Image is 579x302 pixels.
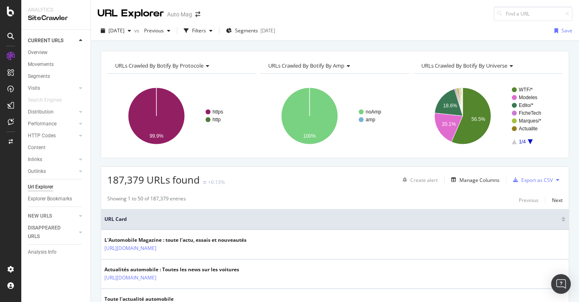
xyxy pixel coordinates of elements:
[104,216,559,223] span: URL Card
[519,139,526,145] text: 1/4
[28,7,84,14] div: Analytics
[28,224,77,241] a: DISAPPEARED URLS
[448,175,500,185] button: Manage Columns
[410,177,438,184] div: Create alert
[208,179,225,186] div: +0.13%
[28,155,42,164] div: Inlinks
[28,108,77,116] a: Distribution
[521,177,553,184] div: Export as CSV
[167,10,192,18] div: Auto Mag
[260,80,409,152] svg: A chart.
[260,27,275,34] div: [DATE]
[268,62,344,69] span: URLs Crawled By Botify By amp
[107,173,200,186] span: 187,379 URLs found
[235,27,258,34] span: Segments
[510,173,553,186] button: Export as CSV
[421,62,507,69] span: URLs Crawled By Botify By universe
[28,84,40,93] div: Visits
[28,143,85,152] a: Content
[149,133,163,139] text: 99.9%
[303,133,316,139] text: 100%
[28,132,77,140] a: HTTP Codes
[28,132,56,140] div: HTTP Codes
[28,195,85,203] a: Explorer Bookmarks
[181,24,216,37] button: Filters
[399,173,438,186] button: Create alert
[28,248,85,257] a: Analysis Info
[459,177,500,184] div: Manage Columns
[267,59,402,72] h4: URLs Crawled By Botify By amp
[109,27,124,34] span: 2025 Sep. 2nd
[519,197,538,204] div: Previous
[107,80,256,152] svg: A chart.
[28,36,63,45] div: CURRENT URLS
[442,121,456,127] text: 20.1%
[28,224,69,241] div: DISAPPEARED URLS
[115,62,204,69] span: URLs Crawled By Botify By protocole
[28,60,85,69] a: Movements
[28,167,46,176] div: Outlinks
[28,120,77,128] a: Performance
[519,102,534,108] text: Edito/*
[28,84,77,93] a: Visits
[28,72,85,81] a: Segments
[28,248,57,257] div: Analysis Info
[519,118,541,124] text: Marques/*
[28,183,85,191] a: Url Explorer
[28,212,52,220] div: NEW URLS
[561,27,572,34] div: Save
[28,108,54,116] div: Distribution
[494,7,572,21] input: Find a URL
[203,181,206,184] img: Equal
[28,120,57,128] div: Performance
[104,266,239,273] div: Actualités automobile : Toutes les news sur les voitures
[519,87,533,93] text: WTF/*
[104,244,156,252] a: [URL][DOMAIN_NAME]
[223,24,278,37] button: Segments[DATE]
[141,24,174,37] button: Previous
[104,236,247,244] div: L'Automobile Magazine : toute l'actu, essais et nouveautés
[213,109,223,115] text: https
[519,95,537,100] text: Modeles
[28,155,77,164] a: Inlinks
[551,24,572,37] button: Save
[519,110,541,116] text: FicheTech
[28,167,77,176] a: Outlinks
[28,72,50,81] div: Segments
[28,48,85,57] a: Overview
[213,117,221,123] text: http
[552,195,563,205] button: Next
[552,197,563,204] div: Next
[28,183,53,191] div: Url Explorer
[113,59,249,72] h4: URLs Crawled By Botify By protocole
[97,7,164,20] div: URL Explorer
[107,195,186,205] div: Showing 1 to 50 of 187,379 entries
[28,36,77,45] a: CURRENT URLS
[28,48,47,57] div: Overview
[519,126,538,132] text: Actualite
[443,103,457,109] text: 18.6%
[28,195,72,203] div: Explorer Bookmarks
[471,116,485,122] text: 56.5%
[192,27,206,34] div: Filters
[28,60,54,69] div: Movements
[28,14,84,23] div: SiteCrawler
[97,24,134,37] button: [DATE]
[28,143,45,152] div: Content
[519,195,538,205] button: Previous
[414,80,563,152] svg: A chart.
[420,59,555,72] h4: URLs Crawled By Botify By universe
[104,274,156,282] a: [URL][DOMAIN_NAME]
[195,11,200,17] div: arrow-right-arrow-left
[366,109,381,115] text: noAmp
[141,27,164,34] span: Previous
[551,274,571,294] div: Open Intercom Messenger
[366,117,375,123] text: amp
[134,27,141,34] span: vs
[28,96,62,104] div: Search Engines
[28,212,77,220] a: NEW URLS
[28,96,70,104] a: Search Engines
